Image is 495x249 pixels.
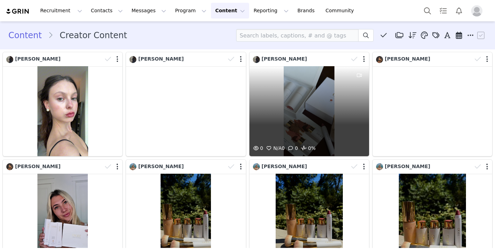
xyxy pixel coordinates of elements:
[436,3,451,19] a: Tasks
[376,163,383,170] img: 03ebb3f9-acb2-454e-9c43-212d53a1561e.jpg
[15,56,61,62] span: [PERSON_NAME]
[265,145,285,151] span: 0
[253,163,260,170] img: 03ebb3f9-acb2-454e-9c43-212d53a1561e.jpg
[138,164,184,169] span: [PERSON_NAME]
[127,3,170,19] button: Messages
[129,163,136,170] img: 03ebb3f9-acb2-454e-9c43-212d53a1561e.jpg
[6,56,13,63] img: 5cfdbcfe-898c-4b88-86fd-e7e38af8a8a0.jpg
[293,3,321,19] a: Brands
[15,164,61,169] span: [PERSON_NAME]
[385,56,430,62] span: [PERSON_NAME]
[129,56,136,63] img: 5cfdbcfe-898c-4b88-86fd-e7e38af8a8a0.jpg
[36,3,86,19] button: Recruitment
[171,3,211,19] button: Program
[236,29,359,42] input: Search labels, captions, # and @ tags
[211,3,249,19] button: Content
[262,56,307,62] span: [PERSON_NAME]
[249,3,293,19] button: Reporting
[252,145,263,151] span: 0
[420,3,435,19] button: Search
[138,56,184,62] span: [PERSON_NAME]
[87,3,127,19] button: Contacts
[6,8,30,15] img: grin logo
[300,144,316,153] span: 0%
[376,56,383,63] img: 3c1976a2-e5c7-43f4-9ed1-7f2081355484.jpg
[6,163,13,170] img: 3c1976a2-e5c7-43f4-9ed1-7f2081355484.jpg
[451,3,467,19] button: Notifications
[467,5,489,16] button: Profile
[287,145,298,151] span: 0
[265,145,282,151] span: N/A
[262,164,307,169] span: [PERSON_NAME]
[321,3,361,19] a: Community
[253,56,260,63] img: 5cfdbcfe-898c-4b88-86fd-e7e38af8a8a0.jpg
[471,5,482,16] img: placeholder-profile.jpg
[385,164,430,169] span: [PERSON_NAME]
[8,29,48,42] a: Content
